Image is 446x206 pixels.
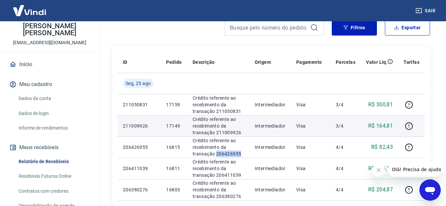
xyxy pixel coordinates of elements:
p: Visa [296,123,325,129]
p: Crédito referente ao recebimento da transação 206380276 [193,180,244,200]
p: R$ 164,81 [368,122,393,130]
iframe: Fechar mensagem [372,163,385,177]
p: Intermediador [255,144,286,151]
span: Seg, 25 ago [126,80,151,87]
p: Crédito referente ao recebimento da transação 211009926 [193,116,244,136]
p: Intermediador [255,123,286,129]
p: 17149 [166,123,182,129]
input: Busque pelo número do pedido [230,23,308,33]
p: 16815 [166,144,182,151]
p: [PERSON_NAME] [PERSON_NAME] [5,23,94,37]
p: Crédito referente ao recebimento da transação 206426955 [193,137,244,157]
p: [EMAIL_ADDRESS][DOMAIN_NAME] [13,39,86,46]
p: 3/4 [336,101,355,108]
p: Descrição [193,59,215,65]
p: 4/4 [336,186,355,193]
p: Visa [296,101,325,108]
p: Visa [296,186,325,193]
p: Parcelas [336,59,355,65]
p: R$ 82,43 [371,143,393,151]
a: Dados de login [16,107,91,120]
p: Pagamento [296,59,322,65]
img: Vindi [8,0,51,21]
a: Recebíveis Futuros Online [16,169,91,183]
p: Intermediador [255,186,286,193]
p: 4/4 [336,144,355,151]
a: Informe de rendimentos [16,121,91,135]
p: 206426955 [123,144,155,151]
button: Meus recebíveis [8,140,91,155]
iframe: Botão para abrir a janela de mensagens [419,179,441,201]
span: Olá! Precisa de ajuda? [4,5,56,10]
p: 3/4 [336,123,355,129]
p: Pedido [166,59,182,65]
p: 16811 [166,165,182,172]
p: R$ 300,81 [368,101,393,109]
p: Crédito referente ao recebimento da transação 206411039 [193,158,244,178]
p: 16803 [166,186,182,193]
a: Dados da conta [16,92,91,105]
a: Início [8,57,91,72]
p: Intermediador [255,165,286,172]
button: Meu cadastro [8,77,91,92]
p: Crédito referente ao recebimento da transação 211050831 [193,95,244,115]
p: R$ 156,17 [368,164,393,172]
p: R$ 204,87 [368,186,393,194]
p: ID [123,59,128,65]
p: 211009926 [123,123,155,129]
p: 17159 [166,101,182,108]
iframe: Mensagem da empresa [388,162,441,177]
p: 211050831 [123,101,155,108]
p: Visa [296,165,325,172]
p: 206380276 [123,186,155,193]
button: Filtros [332,20,377,36]
p: Intermediador [255,101,286,108]
button: Sair [414,5,438,17]
p: Origem [255,59,271,65]
p: Visa [296,144,325,151]
p: Tarifas [403,59,419,65]
p: 206411039 [123,165,155,172]
p: Valor Líq. [366,59,388,65]
button: Exportar [385,20,430,36]
p: 4/4 [336,165,355,172]
a: Relatório de Recebíveis [16,155,91,168]
a: Contratos com credores [16,184,91,198]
